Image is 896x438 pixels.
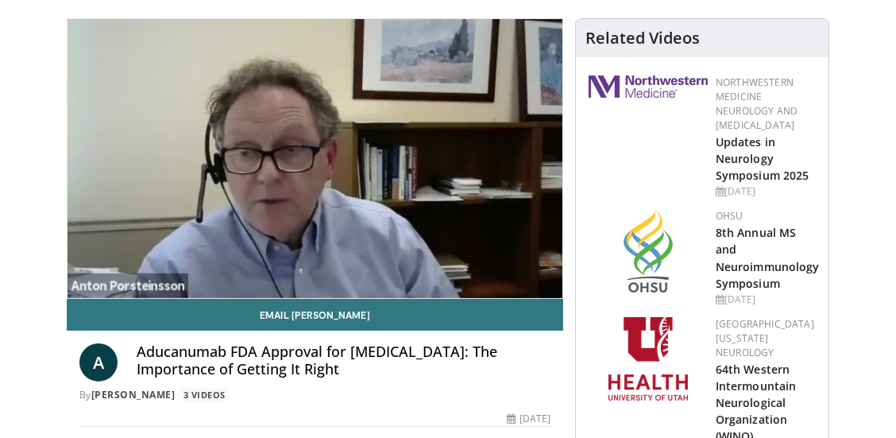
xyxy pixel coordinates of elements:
[716,317,814,359] a: [GEOGRAPHIC_DATA][US_STATE] Neurology
[716,225,820,290] a: 8th Annual MS and Neuroimmunology Symposium
[608,317,688,401] img: f6362829-b0a3-407d-a044-59546adfd345.png.150x105_q85_autocrop_double_scale_upscale_version-0.2.png
[585,29,700,48] h4: Related Videos
[91,388,176,401] a: [PERSON_NAME]
[716,293,820,307] div: [DATE]
[67,299,563,331] a: Email [PERSON_NAME]
[79,388,550,402] div: By
[716,134,809,183] a: Updates in Neurology Symposium 2025
[137,343,550,378] h4: Aducanumab FDA Approval for [MEDICAL_DATA]: The Importance of Getting It Right
[178,388,230,401] a: 3 Videos
[68,19,562,298] video-js: Video Player
[589,76,708,98] img: 2a462fb6-9365-492a-ac79-3166a6f924d8.png.150x105_q85_autocrop_double_scale_upscale_version-0.2.jpg
[79,343,118,382] a: A
[508,412,550,426] div: [DATE]
[624,209,673,293] img: da959c7f-65a6-4fcf-a939-c8c702e0a770.png.150x105_q85_autocrop_double_scale_upscale_version-0.2.png
[716,209,743,223] a: OHSU
[716,76,798,132] a: Northwestern Medicine Neurology and [MEDICAL_DATA]
[716,184,816,199] div: [DATE]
